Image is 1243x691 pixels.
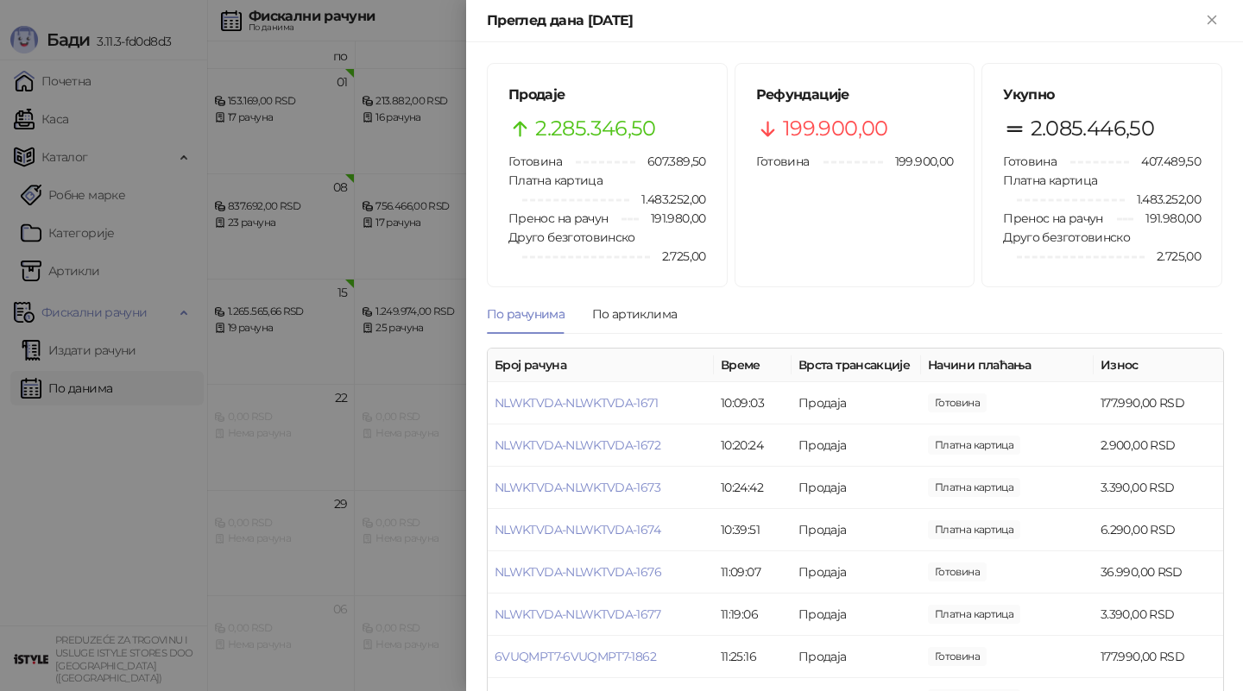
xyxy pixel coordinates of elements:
td: Продаја [792,382,921,424]
span: Готовина [756,154,810,169]
td: 11:25:16 [714,636,792,678]
span: 1.483.252,00 [629,190,705,209]
a: NLWKTVDA-NLWKTVDA-1671 [495,395,658,411]
td: Продаја [792,594,921,636]
h5: Рефундације [756,85,954,105]
span: Готовина [508,154,562,169]
td: Продаја [792,551,921,594]
td: Продаја [792,636,921,678]
th: Број рачуна [488,349,714,382]
span: 3.390,00 [928,605,1020,624]
a: NLWKTVDA-NLWKTVDA-1672 [495,437,660,453]
th: Време [714,349,792,382]
span: 0,00 [928,647,987,666]
span: 2.725,00 [650,247,706,266]
span: 0,00 [928,562,987,581]
td: 177.990,00 RSD [1094,636,1223,678]
td: Продаја [792,424,921,467]
span: Платна картица [508,173,603,188]
th: Износ [1094,349,1223,382]
span: 199.900,00 [783,112,888,145]
span: 2.085.446,50 [1031,112,1154,145]
td: 6.290,00 RSD [1094,509,1223,551]
td: 177.990,00 RSD [1094,382,1223,424]
span: Пренос на рачун [508,210,608,226]
td: 10:39:51 [714,509,792,551]
h5: Продаје [508,85,706,105]
td: 11:09:07 [714,551,792,594]
a: NLWKTVDA-NLWKTVDA-1676 [495,564,661,580]
span: 199.900,00 [883,152,954,171]
span: 191.980,00 [1133,209,1201,228]
span: Готовина [1003,154,1057,169]
span: Друго безготовинско [1003,229,1130,245]
td: 11:19:06 [714,594,792,636]
span: Платна картица [1003,173,1097,188]
td: 2.900,00 RSD [1094,424,1223,467]
div: Преглед дана [DATE] [487,10,1202,31]
td: 36.990,00 RSD [1094,551,1223,594]
td: 3.390,00 RSD [1094,594,1223,636]
span: 2.900,00 [928,436,1020,455]
span: 607.389,50 [635,152,706,171]
div: По рачунима [487,305,565,324]
a: 6VUQMPT7-6VUQMPT7-1862 [495,649,656,664]
span: 2.725,00 [1145,247,1201,266]
td: 10:20:24 [714,424,792,467]
td: 3.390,00 RSD [1094,467,1223,509]
span: 407.489,50 [1129,152,1201,171]
th: Начини плаћања [921,349,1094,382]
span: 1.483.252,00 [1125,190,1201,209]
span: Друго безготовинско [508,229,635,245]
span: 0,00 [928,393,987,412]
span: 191.980,00 [639,209,706,228]
button: Close [1202,10,1222,31]
td: Продаја [792,467,921,509]
a: NLWKTVDA-NLWKTVDA-1674 [495,522,660,537]
span: 2.285.346,50 [535,112,655,145]
span: 3.390,00 [928,478,1020,497]
h5: Укупно [1003,85,1201,105]
td: 10:24:42 [714,467,792,509]
span: Пренос на рачун [1003,210,1102,226]
div: По артиклима [592,305,677,324]
a: NLWKTVDA-NLWKTVDA-1673 [495,480,660,495]
th: Врста трансакције [792,349,921,382]
span: 6.290,00 [928,520,1020,539]
a: NLWKTVDA-NLWKTVDA-1677 [495,606,660,622]
td: Продаја [792,509,921,551]
td: 10:09:03 [714,382,792,424]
